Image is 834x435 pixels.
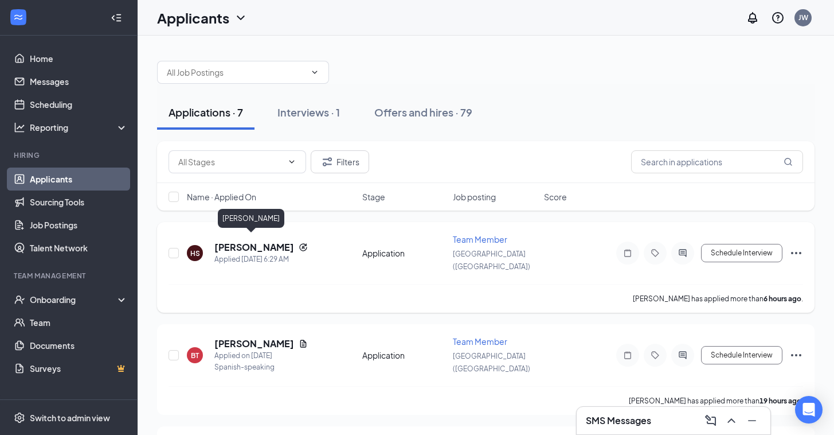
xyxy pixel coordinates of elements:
div: Reporting [30,122,128,133]
div: BT [191,351,199,360]
svg: Note [621,351,635,360]
button: ComposeMessage [702,411,720,430]
svg: Document [299,339,308,348]
svg: Ellipses [789,348,803,362]
span: Job posting [453,191,496,203]
svg: ChevronUp [725,414,738,428]
a: Home [30,47,128,70]
span: [GEOGRAPHIC_DATA] ([GEOGRAPHIC_DATA]) [453,250,530,271]
div: Switch to admin view [30,412,110,424]
svg: ChevronDown [234,11,248,25]
span: Name · Applied On [187,191,256,203]
span: Score [544,191,567,203]
input: All Stages [178,156,283,168]
a: Scheduling [30,93,128,116]
div: Team Management [14,271,126,281]
svg: Ellipses [789,246,803,260]
div: Applied on [DATE] [214,350,308,362]
div: Hiring [14,150,126,160]
div: Application [362,247,447,259]
svg: MagnifyingGlass [784,157,793,166]
svg: Collapse [111,12,122,24]
input: All Job Postings [167,66,306,79]
svg: ActiveChat [676,248,690,258]
button: Filter Filters [311,150,369,173]
svg: Tag [648,351,662,360]
svg: Filter [320,155,334,169]
svg: ActiveChat [676,351,690,360]
svg: ComposeMessage [704,414,718,428]
button: Schedule Interview [701,244,782,262]
a: Messages [30,70,128,93]
svg: Settings [14,412,25,424]
span: Stage [362,191,385,203]
div: Applied [DATE] 6:29 AM [214,254,308,265]
a: Documents [30,334,128,357]
svg: Analysis [14,122,25,133]
div: Applications · 7 [169,105,243,119]
a: Team [30,311,128,334]
svg: Reapply [299,243,308,252]
a: SurveysCrown [30,357,128,380]
h1: Applicants [157,8,229,28]
div: Onboarding [30,294,118,305]
svg: UserCheck [14,294,25,305]
svg: ChevronDown [287,157,296,166]
span: [GEOGRAPHIC_DATA] ([GEOGRAPHIC_DATA]) [453,352,530,373]
div: Open Intercom Messenger [795,396,823,424]
a: Talent Network [30,236,128,259]
span: Team Member [453,234,507,244]
span: Team Member [453,336,507,347]
button: Schedule Interview [701,346,782,364]
svg: QuestionInfo [771,11,785,25]
svg: Minimize [745,414,759,428]
h5: [PERSON_NAME] [214,241,294,254]
div: JW [798,13,808,22]
button: ChevronUp [722,411,741,430]
svg: Note [621,248,635,258]
svg: Tag [648,248,662,258]
h5: [PERSON_NAME] [214,337,294,350]
b: 6 hours ago [763,294,801,303]
a: Applicants [30,168,128,191]
svg: WorkstreamLogo [13,11,24,23]
svg: Notifications [746,11,759,25]
b: 19 hours ago [759,397,801,405]
div: Offers and hires · 79 [374,105,472,119]
div: HS [190,248,200,258]
div: [PERSON_NAME] [218,209,284,228]
svg: ChevronDown [310,68,319,77]
div: Interviews · 1 [277,105,340,119]
h3: SMS Messages [586,414,651,427]
div: Application [362,349,447,361]
a: Job Postings [30,213,128,236]
div: Spanish-speaking [214,362,308,373]
button: Minimize [743,411,761,430]
input: Search in applications [631,150,803,173]
a: Sourcing Tools [30,191,128,213]
p: [PERSON_NAME] has applied more than . [629,396,803,406]
p: [PERSON_NAME] has applied more than . [633,294,803,304]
